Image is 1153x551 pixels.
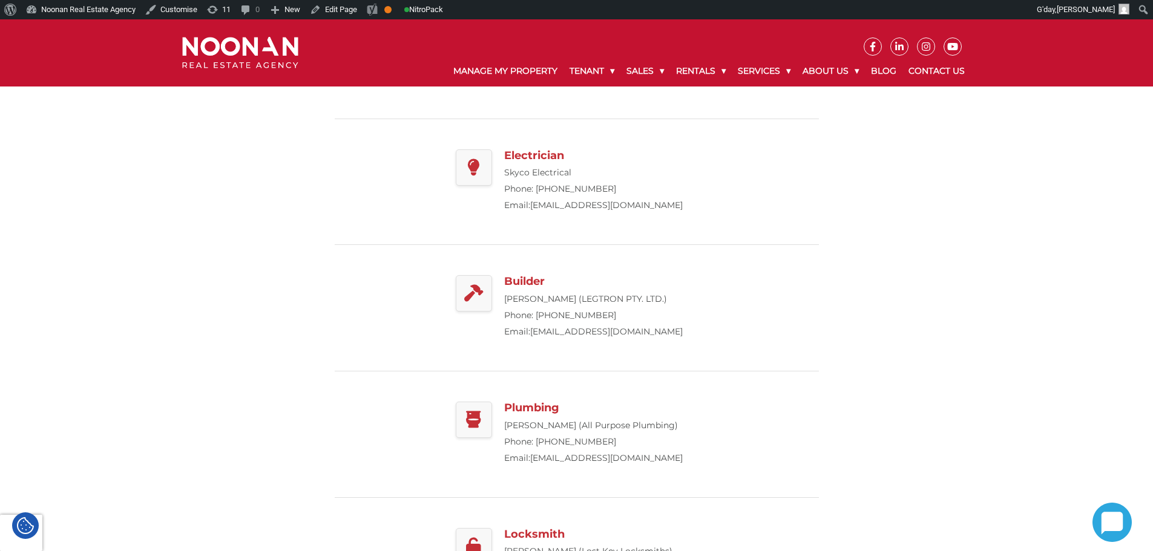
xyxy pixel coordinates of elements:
a: Contact Us [902,56,971,86]
a: Tenant [563,56,620,86]
div: Cookie Settings [12,512,39,539]
h3: Plumbing [504,402,683,415]
p: Email: [504,198,683,213]
p: [PERSON_NAME] (LEGTRON PTY. LTD.) [504,292,683,307]
a: Rentals [670,56,732,86]
a: [EMAIL_ADDRESS][DOMAIN_NAME] [530,452,683,463]
p: Phone: [PHONE_NUMBER] [504,434,683,449]
img: Noonan Real Estate Agency [182,37,298,69]
p: Phone: [PHONE_NUMBER] [504,308,683,323]
a: Blog [865,56,902,86]
a: Manage My Property [447,56,563,86]
h3: Builder [504,275,683,289]
a: Sales [620,56,670,86]
span: [PERSON_NAME] [1057,5,1115,14]
p: Skyco Electrical [504,165,683,180]
p: Email: [504,451,683,466]
h3: Locksmith [504,528,698,541]
div: OK [384,6,392,13]
a: Services [732,56,797,86]
a: [EMAIL_ADDRESS][DOMAIN_NAME] [530,326,683,337]
a: [EMAIL_ADDRESS][DOMAIN_NAME] [530,200,683,210]
p: Email: [504,324,683,339]
p: [PERSON_NAME] (All Purpose Plumbing) [504,418,683,433]
p: Phone: [PHONE_NUMBER] [504,181,683,197]
h3: Electrician [504,149,683,163]
a: About Us [797,56,865,86]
